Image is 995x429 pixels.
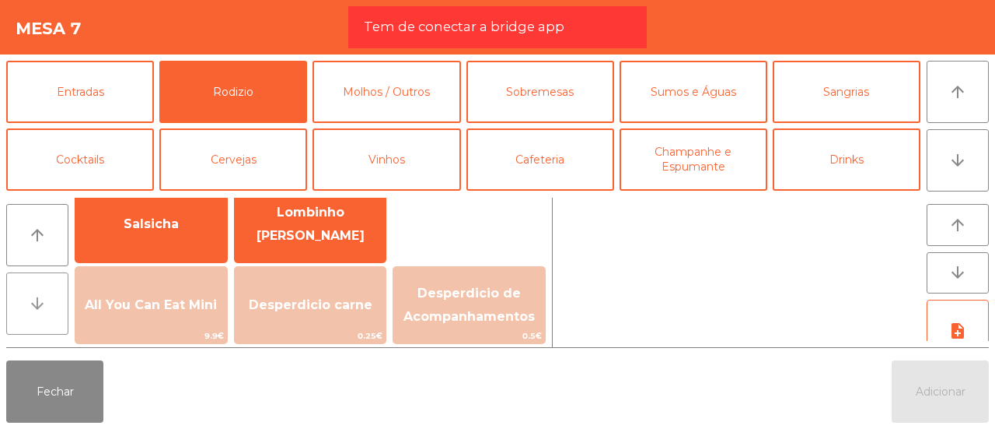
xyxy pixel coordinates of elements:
button: arrow_upward [927,204,989,246]
button: Champanhe e Espumante [620,128,767,191]
span: Salsicha [124,216,179,231]
i: arrow_downward [948,263,967,282]
button: arrow_upward [6,204,68,266]
i: note_add [948,322,967,340]
h4: Mesa 7 [16,17,82,40]
button: Sangrias [773,61,920,123]
i: arrow_downward [28,294,47,313]
span: Lombinho [PERSON_NAME] [257,205,365,243]
button: arrow_downward [927,252,989,294]
span: 9.9€ [75,329,227,343]
button: Fechar [6,360,103,423]
button: Sumos e Águas [620,61,767,123]
button: Cocktails [6,128,154,191]
button: Sobremesas [466,61,614,123]
button: Molhos / Outros [312,61,460,123]
span: 0.25€ [235,329,386,343]
span: Desperdicio de Acompanhamentos [403,286,535,324]
button: arrow_downward [6,273,68,335]
button: Drinks [773,128,920,191]
button: note_add [927,300,989,362]
button: arrow_upward [927,61,989,123]
i: arrow_upward [28,226,47,244]
i: arrow_upward [948,216,967,234]
button: Cafeteria [466,128,614,191]
button: Cervejas [159,128,307,191]
i: arrow_upward [948,83,967,101]
button: Rodizio [159,61,307,123]
span: Desperdicio carne [249,297,372,312]
i: arrow_downward [948,151,967,170]
button: arrow_downward [927,129,989,192]
span: 0.5€ [393,329,545,343]
button: Vinhos [312,128,460,191]
span: Tem de conectar a bridge app [364,17,564,37]
button: Entradas [6,61,154,123]
span: All You Can Eat Mini [85,297,217,312]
